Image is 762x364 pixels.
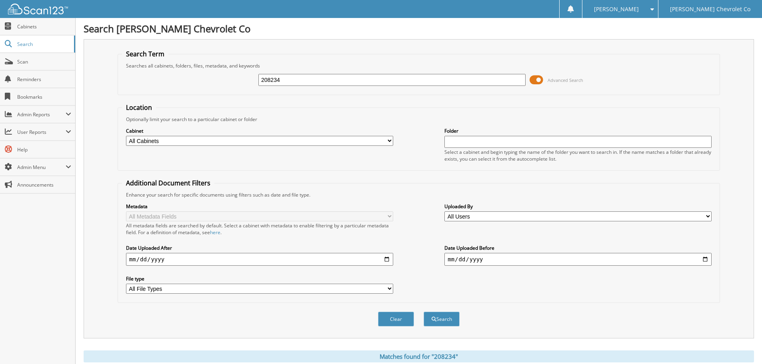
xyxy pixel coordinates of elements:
[122,179,214,187] legend: Additional Document Filters
[444,203,712,210] label: Uploaded By
[122,62,716,69] div: Searches all cabinets, folders, files, metadata, and keywords
[378,312,414,326] button: Clear
[670,7,750,12] span: [PERSON_NAME] Chevrolet Co
[126,203,393,210] label: Metadata
[122,50,168,58] legend: Search Term
[210,229,220,236] a: here
[8,4,68,14] img: scan123-logo-white.svg
[444,245,712,251] label: Date Uploaded Before
[17,164,66,171] span: Admin Menu
[17,146,71,153] span: Help
[548,77,583,83] span: Advanced Search
[17,58,71,65] span: Scan
[17,111,66,118] span: Admin Reports
[17,76,71,83] span: Reminders
[126,222,393,236] div: All metadata fields are searched by default. Select a cabinet with metadata to enable filtering b...
[594,7,639,12] span: [PERSON_NAME]
[126,275,393,282] label: File type
[17,41,70,48] span: Search
[122,191,716,198] div: Enhance your search for specific documents using filters such as date and file type.
[424,312,460,326] button: Search
[444,127,712,134] label: Folder
[17,23,71,30] span: Cabinets
[126,245,393,251] label: Date Uploaded After
[126,127,393,134] label: Cabinet
[122,116,716,123] div: Optionally limit your search to a particular cabinet or folder
[444,253,712,266] input: end
[84,22,754,35] h1: Search [PERSON_NAME] Chevrolet Co
[84,350,754,362] div: Matches found for "208234"
[17,93,71,100] span: Bookmarks
[17,129,66,135] span: User Reports
[122,103,156,112] legend: Location
[126,253,393,266] input: start
[17,181,71,188] span: Announcements
[444,149,712,162] div: Select a cabinet and begin typing the name of the folder you want to search in. If the name match...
